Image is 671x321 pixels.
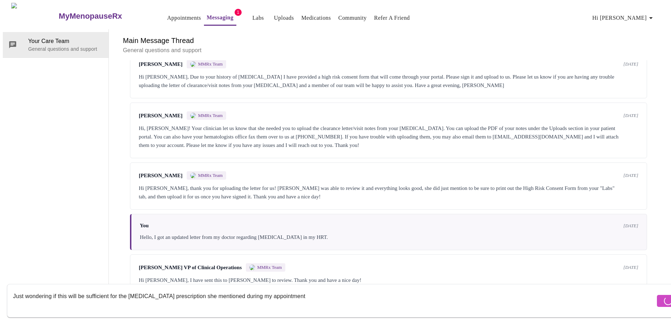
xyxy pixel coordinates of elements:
h6: Main Message Thread [123,35,654,46]
span: [PERSON_NAME] [139,173,182,179]
p: General questions and support [28,45,103,53]
span: Your Care Team [28,37,103,45]
span: [DATE] [623,61,638,67]
a: Community [338,13,367,23]
span: 1 [235,9,242,16]
span: Hi [PERSON_NAME] [592,13,655,23]
button: Uploads [271,11,297,25]
textarea: Send a message about your appointment [13,289,655,312]
button: Labs [247,11,269,25]
span: [PERSON_NAME] VP of Clinical Operations [139,265,242,271]
a: Uploads [274,13,294,23]
div: Hi [PERSON_NAME], I have sent this to [PERSON_NAME] to review. Thank you and have a nice day! [139,276,638,284]
button: Medications [298,11,334,25]
button: Hi [PERSON_NAME] [590,11,658,25]
a: Medications [301,13,331,23]
div: Your Care TeamGeneral questions and support [3,32,108,57]
div: Hi [PERSON_NAME], thank you for uploading the letter for us! [PERSON_NAME] was able to review it ... [139,184,638,201]
span: [PERSON_NAME] [139,113,182,119]
button: Community [336,11,370,25]
a: Appointments [167,13,201,23]
button: Appointments [164,11,204,25]
span: MMRx Team [198,113,223,118]
div: Hello, I got an updated letter from my doctor regarding [MEDICAL_DATA] in my HRT. [140,233,638,241]
span: [PERSON_NAME] [139,61,182,67]
a: Messaging [207,13,234,23]
a: Refer a Friend [374,13,410,23]
span: [DATE] [623,223,638,229]
h3: MyMenopauseRx [59,12,122,21]
a: Labs [252,13,264,23]
img: MMRX [249,265,255,270]
span: [DATE] [623,265,638,270]
div: Hi [PERSON_NAME], Due to your history of [MEDICAL_DATA] I have provided a high risk consent form ... [139,73,638,89]
span: MMRx Team [257,265,282,270]
button: Messaging [204,11,236,26]
img: MyMenopauseRx Logo [11,3,58,29]
img: MMRX [190,113,196,118]
span: You [140,223,149,229]
p: General questions and support [123,46,654,55]
span: [DATE] [623,173,638,178]
span: MMRx Team [198,173,223,178]
a: MyMenopauseRx [58,4,150,29]
img: MMRX [190,173,196,178]
div: Hi, [PERSON_NAME]! Your clinician let us know that she needed you to upload the clearance letter/... [139,124,638,149]
span: MMRx Team [198,61,223,67]
button: Refer a Friend [371,11,413,25]
span: [DATE] [623,113,638,118]
img: MMRX [190,61,196,67]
